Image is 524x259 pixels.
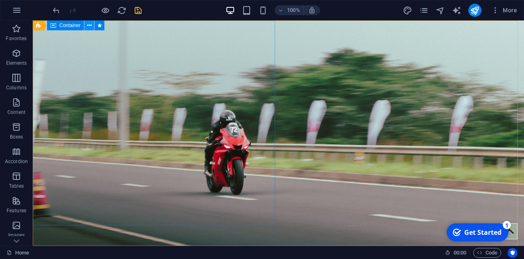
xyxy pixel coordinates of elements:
[6,84,27,91] p: Columns
[117,5,126,15] button: reload
[7,248,29,258] a: Click to cancel selection. Double-click to open Pages
[8,232,25,239] p: Images
[436,6,445,15] i: Navigator
[51,5,61,15] button: undo
[9,183,24,189] p: Tables
[436,5,445,15] button: navigator
[5,3,66,21] div: Get Started 1 items remaining, 80% complete
[452,6,461,15] i: AI Writer
[468,4,481,17] button: publish
[61,1,69,9] div: 1
[52,6,61,15] i: Undo: Delete elements (Ctrl+Z)
[491,6,517,14] span: More
[488,4,520,17] button: More
[452,5,462,15] button: text_generator
[459,250,461,256] span: :
[133,5,143,15] button: save
[275,5,304,15] button: 100%
[6,35,27,42] p: Favorites
[419,6,429,15] i: Pages (Ctrl+Alt+S)
[7,207,26,214] p: Features
[6,60,27,66] p: Elements
[508,248,517,258] button: Usercentrics
[100,5,110,15] button: Click here to leave preview mode and continue editing
[477,248,497,258] span: Code
[403,6,412,15] i: Design (Ctrl+Alt+Y)
[59,23,81,28] span: Container
[133,6,143,15] i: Save (Ctrl+S)
[454,248,466,258] span: 00 00
[10,134,23,140] p: Boxes
[308,7,316,14] i: On resize automatically adjust zoom level to fit chosen device.
[22,8,59,17] div: Get Started
[403,5,413,15] button: design
[7,109,25,116] p: Content
[287,5,300,15] h6: 100%
[419,5,429,15] button: pages
[117,6,126,15] i: Reload page
[470,6,479,15] i: Publish
[5,158,28,165] p: Accordion
[445,248,467,258] h6: Session time
[473,248,501,258] button: Code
